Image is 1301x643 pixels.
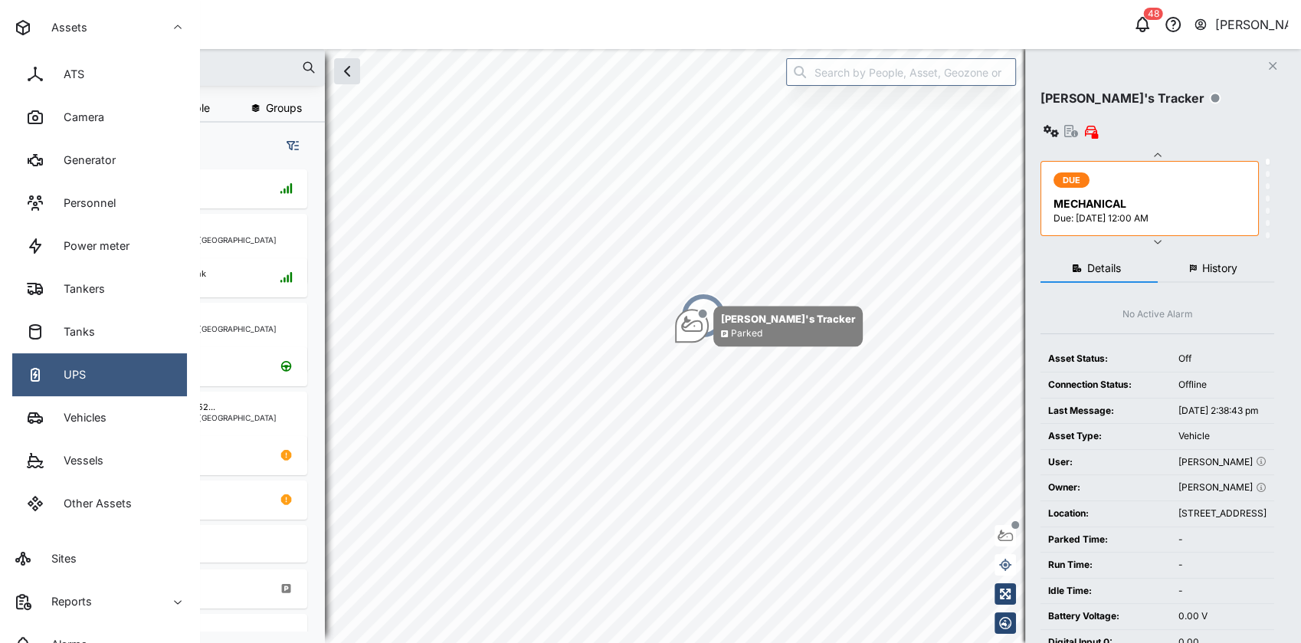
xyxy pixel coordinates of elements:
[1087,263,1121,274] span: Details
[12,139,187,182] a: Generator
[12,482,187,525] a: Other Assets
[40,550,77,567] div: Sites
[1122,307,1193,322] div: No Active Alarm
[1048,584,1163,599] div: Idle Time:
[1048,352,1163,366] div: Asset Status:
[52,152,116,169] div: Generator
[1048,533,1163,547] div: Parked Time:
[12,396,187,439] a: Vehicles
[1178,429,1267,444] div: Vehicle
[786,58,1016,86] input: Search by People, Asset, Geozone or Place
[1048,429,1163,444] div: Asset Type:
[1178,533,1267,547] div: -
[52,109,104,126] div: Camera
[12,310,187,353] a: Tanks
[52,280,105,297] div: Tankers
[1178,352,1267,366] div: Off
[12,439,187,482] a: Vessels
[12,53,187,96] a: ATS
[721,311,855,326] div: [PERSON_NAME]'s Tracker
[1048,558,1163,572] div: Run Time:
[1178,481,1267,495] div: [PERSON_NAME]
[1178,584,1267,599] div: -
[1054,195,1249,212] div: MECHANICAL
[52,195,116,212] div: Personnel
[52,409,107,426] div: Vehicles
[1048,507,1163,521] div: Location:
[52,495,132,512] div: Other Assets
[1048,481,1163,495] div: Owner:
[266,103,302,113] span: Groups
[680,293,726,339] div: Map marker
[1048,404,1163,418] div: Last Message:
[1178,507,1267,521] div: [STREET_ADDRESS]
[12,182,187,225] a: Personnel
[49,49,1301,643] canvas: Map
[1178,404,1267,418] div: [DATE] 2:38:43 pm
[1215,15,1289,34] div: [PERSON_NAME]
[12,225,187,267] a: Power meter
[1178,378,1267,392] div: Offline
[731,326,762,341] div: Parked
[12,353,187,396] a: UPS
[52,366,86,383] div: UPS
[52,323,95,340] div: Tanks
[1144,8,1163,20] div: 48
[1040,89,1204,108] div: [PERSON_NAME]'s Tracker
[1054,212,1249,226] div: Due: [DATE] 12:00 AM
[52,238,129,254] div: Power meter
[1178,558,1267,572] div: -
[12,96,187,139] a: Camera
[1048,609,1163,624] div: Battery Voltage:
[1063,173,1081,187] span: DUE
[12,267,187,310] a: Tankers
[40,19,87,36] div: Assets
[1178,455,1267,470] div: [PERSON_NAME]
[1193,14,1289,35] button: [PERSON_NAME]
[52,452,103,469] div: Vessels
[52,66,84,83] div: ATS
[675,306,863,346] div: Map marker
[40,593,92,610] div: Reports
[1202,263,1237,274] span: History
[1178,609,1267,624] div: 0.00 V
[1048,455,1163,470] div: User:
[1048,378,1163,392] div: Connection Status:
